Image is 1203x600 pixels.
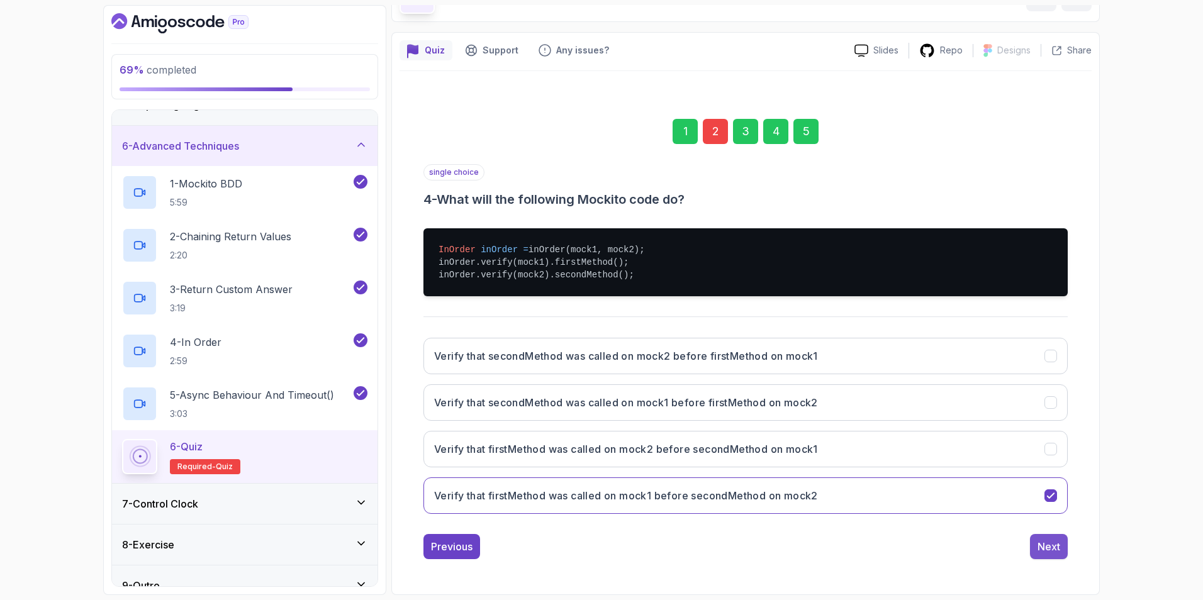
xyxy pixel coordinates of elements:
button: Verify that secondMethod was called on mock1 before firstMethod on mock2 [423,384,1068,421]
h3: Verify that firstMethod was called on mock1 before secondMethod on mock2 [434,488,818,503]
p: single choice [423,164,484,181]
button: Next [1030,534,1068,559]
div: Previous [431,539,473,554]
div: 1 [673,119,698,144]
p: 2:59 [170,355,221,367]
span: inOrder [481,245,518,255]
div: 4 [763,119,788,144]
span: quiz [216,462,233,472]
p: 2 - Chaining Return Values [170,229,291,244]
a: Slides [844,44,909,57]
button: Share [1041,44,1092,57]
h3: 6 - Advanced Techniques [122,138,239,153]
p: Support [483,44,518,57]
p: Share [1067,44,1092,57]
button: 8-Exercise [112,525,378,565]
button: 6-QuizRequired-quiz [122,439,367,474]
h3: Verify that firstMethod was called on mock2 before secondMethod on mock1 [434,442,818,457]
span: = [523,245,528,255]
p: Slides [873,44,898,57]
button: Support button [457,40,526,60]
p: 3:03 [170,408,334,420]
p: Any issues? [556,44,609,57]
p: Repo [940,44,963,57]
h3: 7 - Control Clock [122,496,198,511]
div: Next [1038,539,1060,554]
button: quiz button [400,40,452,60]
button: Verify that secondMethod was called on mock2 before firstMethod on mock1 [423,338,1068,374]
p: 3 - Return Custom Answer [170,282,293,297]
button: 4-In Order2:59 [122,333,367,369]
div: 2 [703,119,728,144]
button: Previous [423,534,480,559]
button: 7-Control Clock [112,484,378,524]
p: 4 - In Order [170,335,221,350]
button: 1-Mockito BDD5:59 [122,175,367,210]
div: 3 [733,119,758,144]
span: InOrder [439,245,476,255]
h3: 9 - Outro [122,578,160,593]
button: Verify that firstMethod was called on mock2 before secondMethod on mock1 [423,431,1068,467]
a: Dashboard [111,13,277,33]
p: Designs [997,44,1031,57]
h3: Verify that secondMethod was called on mock1 before firstMethod on mock2 [434,395,818,410]
span: 69 % [120,64,144,76]
p: Quiz [425,44,445,57]
pre: inOrder(mock1, mock2); inOrder.verify(mock1).firstMethod(); inOrder.verify(mock2).secondMethod(); [423,228,1068,296]
button: 6-Advanced Techniques [112,126,378,166]
p: 5:59 [170,196,242,209]
h3: Verify that secondMethod was called on mock2 before firstMethod on mock1 [434,348,818,364]
button: 2-Chaining Return Values2:20 [122,228,367,263]
p: 2:20 [170,249,291,262]
button: Verify that firstMethod was called on mock1 before secondMethod on mock2 [423,477,1068,514]
button: 3-Return Custom Answer3:19 [122,281,367,316]
a: Repo [909,43,973,58]
h3: 8 - Exercise [122,537,174,552]
span: completed [120,64,196,76]
p: 6 - Quiz [170,439,203,454]
div: 5 [793,119,819,144]
h3: 4 - What will the following Mockito code do? [423,191,1068,208]
p: 3:19 [170,302,293,314]
span: Required- [177,462,216,472]
p: 5 - Async Behaviour And Timeout() [170,387,334,403]
button: 5-Async Behaviour And Timeout()3:03 [122,386,367,421]
p: 1 - Mockito BDD [170,176,242,191]
button: Feedback button [531,40,617,60]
